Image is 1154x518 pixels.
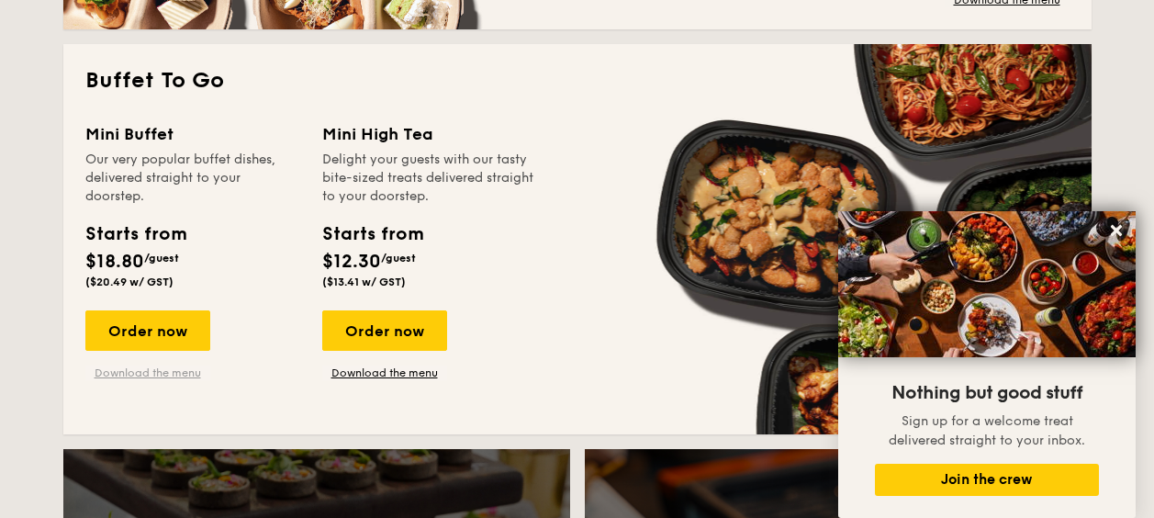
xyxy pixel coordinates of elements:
span: $12.30 [322,251,381,273]
div: Order now [322,310,447,351]
span: Nothing but good stuff [891,382,1082,404]
span: ($13.41 w/ GST) [322,276,406,288]
div: Delight your guests with our tasty bite-sized treats delivered straight to your doorstep. [322,151,537,206]
div: Mini High Tea [322,121,537,147]
div: Our very popular buffet dishes, delivered straight to your doorstep. [85,151,300,206]
span: $18.80 [85,251,144,273]
div: Starts from [322,220,422,248]
span: Sign up for a welcome treat delivered straight to your inbox. [889,413,1085,448]
span: /guest [144,252,179,265]
a: Download the menu [85,366,210,380]
h2: Buffet To Go [85,66,1070,96]
img: DSC07876-Edit02-Large.jpeg [838,211,1136,357]
a: Download the menu [322,366,447,380]
div: Order now [85,310,210,351]
span: ($20.49 w/ GST) [85,276,174,288]
div: Mini Buffet [85,121,300,147]
button: Close [1102,216,1131,245]
div: Starts from [85,220,185,248]
span: /guest [381,252,416,265]
button: Join the crew [875,464,1099,496]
